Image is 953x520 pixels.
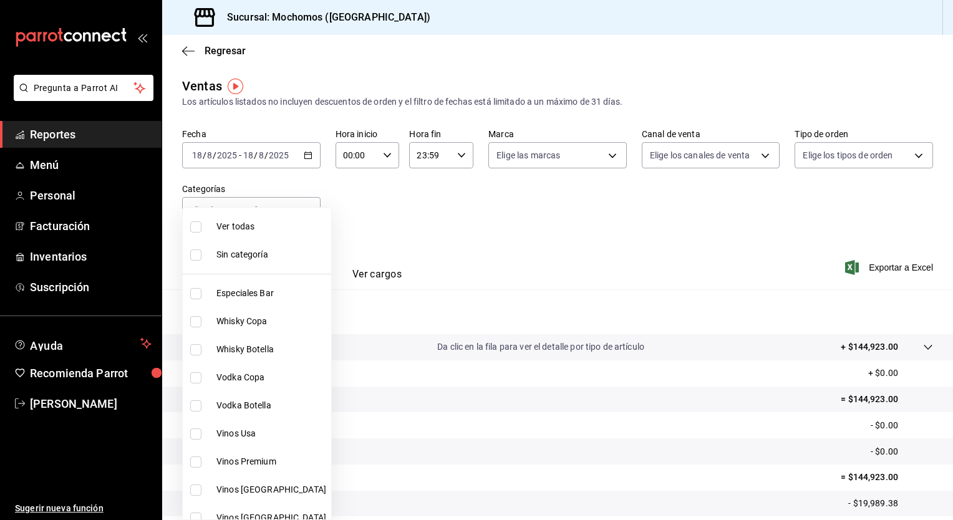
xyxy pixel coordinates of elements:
span: Especiales Bar [216,287,326,300]
span: Sin categoría [216,248,326,261]
span: Vodka Copa [216,371,326,384]
span: Whisky Botella [216,343,326,356]
span: Vinos [GEOGRAPHIC_DATA] [216,483,326,496]
span: Vinos Usa [216,427,326,440]
span: Ver todas [216,220,326,233]
img: Tooltip marker [228,79,243,94]
span: Vinos Premium [216,455,326,468]
span: Vodka Botella [216,399,326,412]
span: Whisky Copa [216,315,326,328]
